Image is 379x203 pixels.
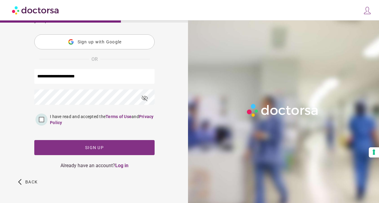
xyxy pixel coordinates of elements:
span: Back [25,180,38,184]
span: OR [91,55,98,63]
img: icons8-customer-100.png [363,6,371,15]
img: Doctorsa.com [12,3,60,17]
button: Sign up [34,140,155,155]
button: Your consent preferences for tracking technologies [369,147,379,158]
a: Terms of Use [106,114,131,119]
div: Already have an account? [34,163,155,168]
button: Sign up with Google [34,34,155,49]
img: Logo-Doctorsa-trans-White-partial-flat.png [245,102,321,119]
a: Privacy Policy [50,114,154,125]
button: arrow_back_ios Back [16,174,40,189]
span: Sign up with Google [78,39,122,44]
span: Sign up [85,145,104,150]
span: visibility_off [137,90,153,106]
label: I have read and accepted the and [49,114,155,126]
a: Log in [115,163,128,168]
